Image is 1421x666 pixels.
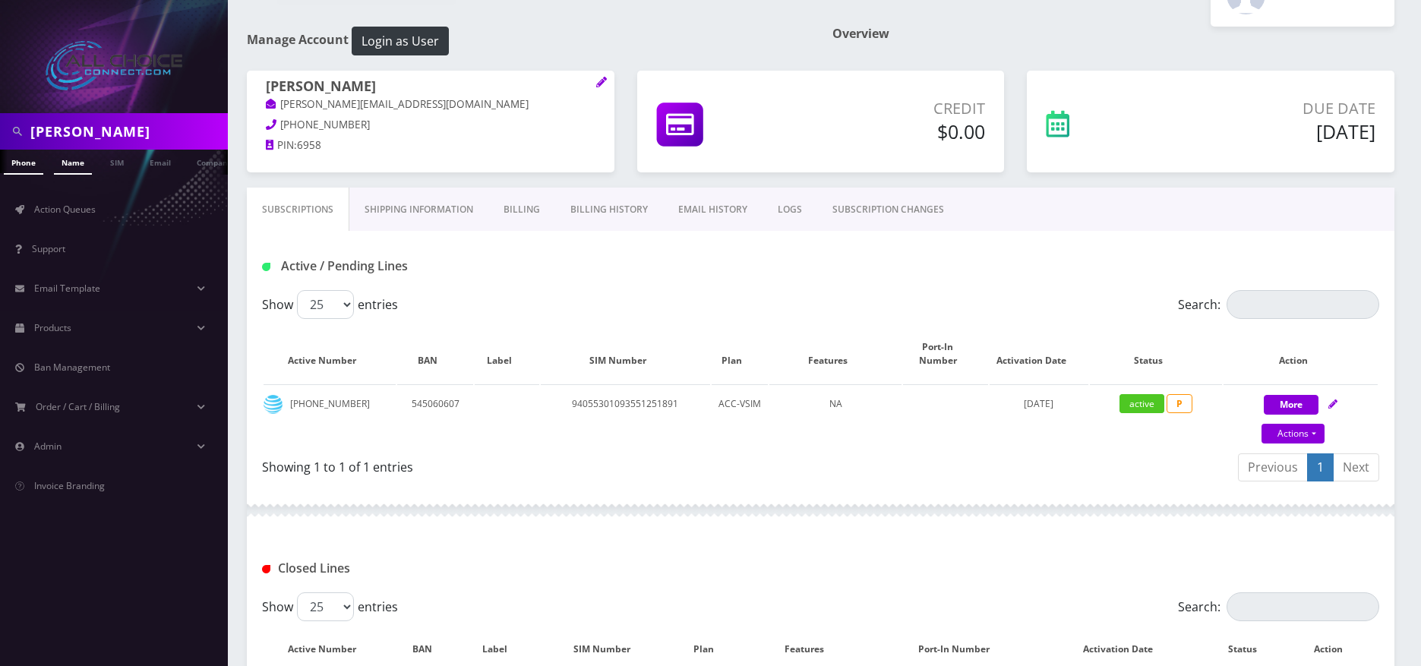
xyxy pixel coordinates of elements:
[247,188,349,232] a: Subscriptions
[712,384,769,446] td: ACC-VSIM
[266,78,595,96] h1: [PERSON_NAME]
[266,97,529,112] a: [PERSON_NAME][EMAIL_ADDRESS][DOMAIN_NAME]
[262,565,270,573] img: Closed Lines
[46,41,182,90] img: All Choice Connect
[280,118,370,131] span: [PHONE_NUMBER]
[1264,395,1318,415] button: More
[262,452,810,476] div: Showing 1 to 1 of 1 entries
[1090,325,1222,383] th: Status: activate to sort column ascending
[54,150,92,175] a: Name
[555,188,663,232] a: Billing History
[34,440,62,453] span: Admin
[803,120,985,143] h5: $0.00
[34,321,71,334] span: Products
[541,325,710,383] th: SIM Number: activate to sort column ascending
[264,384,396,446] td: [PHONE_NUMBER]
[1307,453,1334,481] a: 1
[349,188,488,232] a: Shipping Information
[903,325,987,383] th: Port-In Number: activate to sort column ascending
[1227,592,1379,621] input: Search:
[1224,325,1378,383] th: Action: activate to sort column ascending
[266,138,297,153] a: PIN:
[264,395,283,414] img: at&t.png
[1167,394,1192,413] span: P
[1227,290,1379,319] input: Search:
[247,27,810,55] h1: Manage Account
[297,592,354,621] select: Showentries
[262,592,398,621] label: Show entries
[769,384,902,446] td: NA
[142,150,178,173] a: Email
[264,325,396,383] th: Active Number: activate to sort column ascending
[34,282,100,295] span: Email Template
[990,325,1089,383] th: Activation Date: activate to sort column ascending
[36,400,120,413] span: Order / Cart / Billing
[297,290,354,319] select: Showentries
[30,117,224,146] input: Search in Company
[803,97,985,120] p: Credit
[1262,424,1325,443] a: Actions
[1024,397,1053,410] span: [DATE]
[4,150,43,175] a: Phone
[712,325,769,383] th: Plan: activate to sort column ascending
[663,188,763,232] a: EMAIL HISTORY
[262,290,398,319] label: Show entries
[475,325,538,383] th: Label: activate to sort column ascending
[832,27,1395,41] h1: Overview
[817,188,959,232] a: SUBSCRIPTION CHANGES
[541,384,710,446] td: 94055301093551251891
[349,31,449,48] a: Login as User
[1164,120,1375,143] h5: [DATE]
[32,242,65,255] span: Support
[763,188,817,232] a: LOGS
[769,325,902,383] th: Features: activate to sort column ascending
[189,150,240,173] a: Company
[34,203,96,216] span: Action Queues
[297,138,321,152] span: 6958
[1164,97,1375,120] p: Due Date
[262,259,619,273] h1: Active / Pending Lines
[34,361,110,374] span: Ban Management
[397,384,473,446] td: 545060607
[1238,453,1308,481] a: Previous
[103,150,131,173] a: SIM
[1178,592,1379,621] label: Search:
[262,561,619,576] h1: Closed Lines
[1119,394,1164,413] span: active
[1333,453,1379,481] a: Next
[1178,290,1379,319] label: Search:
[352,27,449,55] button: Login as User
[397,325,473,383] th: BAN: activate to sort column ascending
[34,479,105,492] span: Invoice Branding
[488,188,555,232] a: Billing
[262,263,270,271] img: Active / Pending Lines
